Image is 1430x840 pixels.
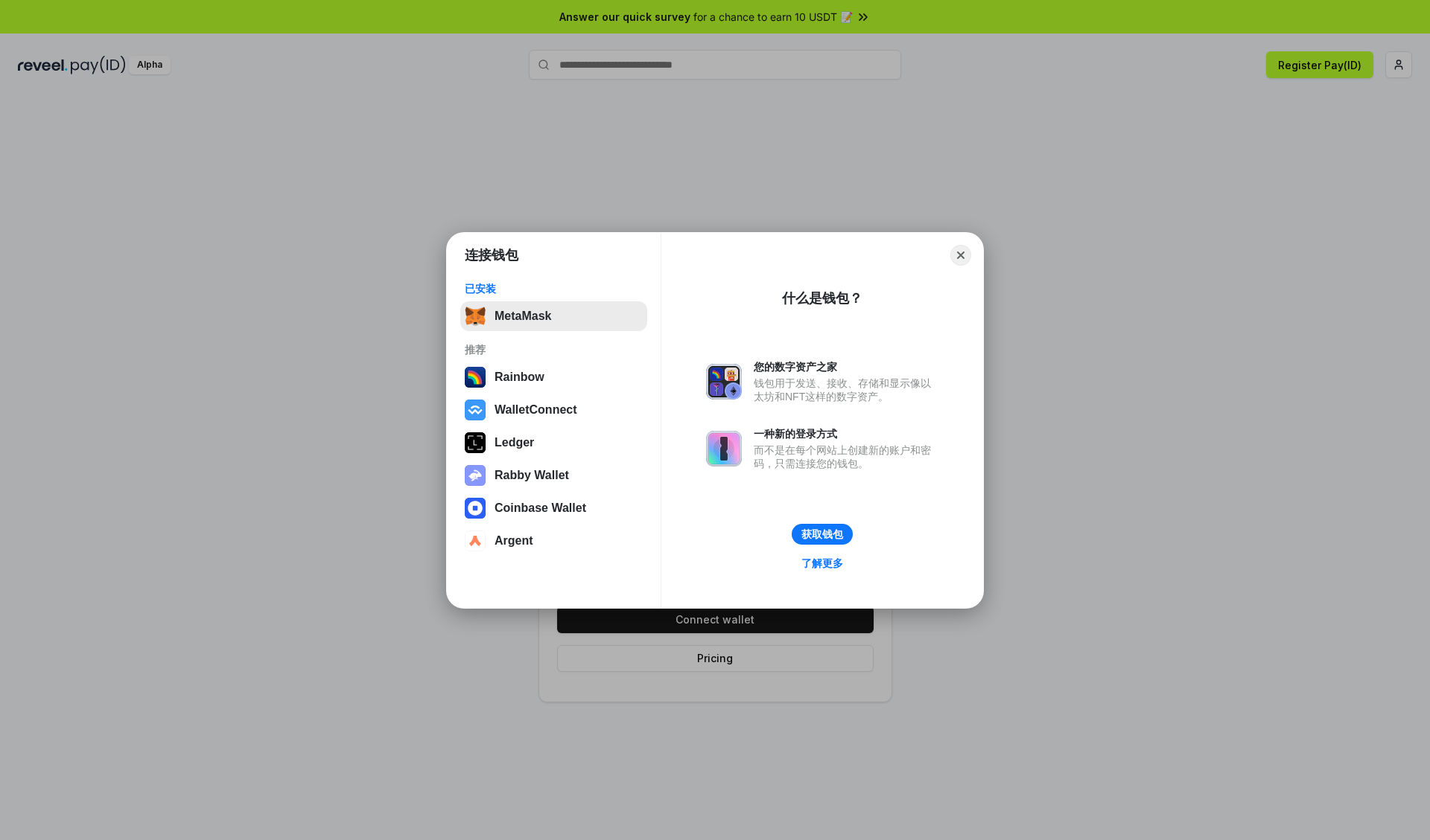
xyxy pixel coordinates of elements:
[465,343,643,356] div: 推荐
[460,301,647,331] button: MetaMask
[495,501,586,515] div: Coinbase Wallet
[754,443,938,470] div: 而不是在每个网站上创建新的账户和密码，只需连接您的钱包。
[465,432,486,453] img: svg+xml,%3Csvg%20xmlns%3D%22http%3A%2F%2Fwww.w3.org%2F2000%2Fsvg%22%20width%3D%2228%22%20height%3...
[495,534,533,548] div: Argent
[495,310,551,323] div: MetaMask
[465,246,518,264] h1: 连接钱包
[460,428,647,458] button: Ledger
[465,367,486,388] img: svg+xml,%3Csvg%20width%3D%22120%22%20height%3D%22120%22%20viewBox%3D%220%200%20120%20120%22%20fil...
[465,465,486,486] img: svg+xml,%3Csvg%20xmlns%3D%22http%3A%2F%2Fwww.w3.org%2F2000%2Fsvg%22%20fill%3D%22none%22%20viewBox...
[465,306,486,327] img: svg+xml,%3Csvg%20fill%3D%22none%22%20height%3D%2233%22%20viewBox%3D%220%200%2035%2033%22%20width%...
[460,461,647,490] button: Rabby Wallet
[460,362,647,392] button: Rainbow
[801,528,843,541] div: 获取钱包
[465,400,486,420] img: svg+xml,%3Csvg%20width%3D%2228%22%20height%3D%2228%22%20viewBox%3D%220%200%2028%2028%22%20fill%3D...
[950,245,971,266] button: Close
[495,469,569,482] div: Rabby Wallet
[706,364,742,400] img: svg+xml,%3Csvg%20xmlns%3D%22http%3A%2F%2Fwww.w3.org%2F2000%2Fsvg%22%20fill%3D%22none%22%20viewBox...
[754,376,938,403] div: 钱包用于发送、接收、存储和显示像以太坊和NFT这样的数字资产。
[495,436,534,449] div: Ledger
[460,526,647,556] button: Argent
[460,395,647,425] button: WalletConnect
[465,530,486,551] img: svg+xml,%3Csvg%20width%3D%2228%22%20height%3D%2228%22%20viewBox%3D%220%200%2028%2028%22%20fill%3D...
[782,289,862,307] div: 什么是钱包？
[792,524,853,545] button: 获取钱包
[495,403,577,417] div: WalletConnect
[792,554,852,573] a: 了解更多
[706,431,742,467] img: svg+xml,%3Csvg%20xmlns%3D%22http%3A%2F%2Fwww.w3.org%2F2000%2Fsvg%22%20fill%3D%22none%22%20viewBox...
[801,557,843,570] div: 了解更多
[465,282,643,295] div: 已安装
[460,493,647,523] button: Coinbase Wallet
[465,498,486,519] img: svg+xml,%3Csvg%20width%3D%2228%22%20height%3D%2228%22%20viewBox%3D%220%200%2028%2028%22%20fill%3D...
[754,427,938,440] div: 一种新的登录方式
[754,360,938,373] div: 您的数字资产之家
[495,371,544,384] div: Rainbow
